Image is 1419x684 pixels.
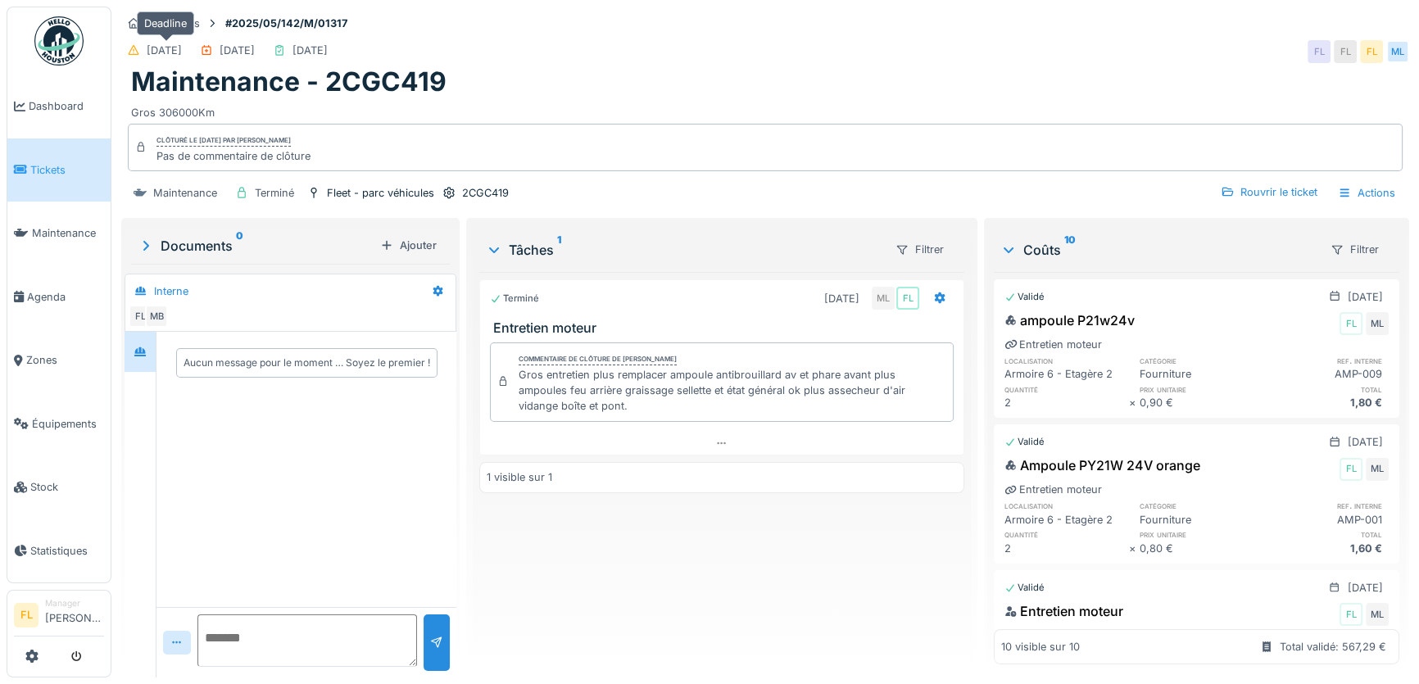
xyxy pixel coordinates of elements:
[1004,541,1129,556] div: 2
[7,202,111,265] a: Maintenance
[7,392,111,456] a: Équipements
[1004,529,1129,540] h6: quantité
[145,305,168,328] div: MB
[1004,384,1129,395] h6: quantité
[1140,501,1264,511] h6: catégorie
[1004,366,1129,382] div: Armoire 6 - Etagère 2
[292,43,328,58] div: [DATE]
[1004,395,1129,410] div: 2
[1004,627,1102,643] div: Entretien moteur
[7,519,111,583] a: Statistiques
[1004,337,1102,352] div: Entretien moteur
[7,265,111,329] a: Agenda
[29,98,104,114] span: Dashboard
[27,289,104,305] span: Agenda
[153,185,217,201] div: Maintenance
[1001,639,1080,655] div: 10 visible sur 10
[1004,435,1045,449] div: Validé
[1280,639,1386,655] div: Total validé: 567,29 €
[1129,541,1140,556] div: ×
[219,16,354,31] strong: #2025/05/142/M/01317
[1140,512,1264,528] div: Fourniture
[156,135,291,147] div: Clôturé le [DATE] par [PERSON_NAME]
[493,320,957,336] h3: Entretien moteur
[7,75,111,138] a: Dashboard
[1004,290,1045,304] div: Validé
[1323,238,1386,261] div: Filtrer
[154,283,188,299] div: Interne
[1334,40,1357,63] div: FL
[30,543,104,559] span: Statistiques
[1140,541,1264,556] div: 0,80 €
[1140,395,1264,410] div: 0,90 €
[1360,40,1383,63] div: FL
[1264,529,1389,540] h6: total
[1348,289,1383,305] div: [DATE]
[156,148,311,164] div: Pas de commentaire de clôture
[519,367,946,414] div: Gros entretien plus remplacer ampoule antibrouillard av et phare avant plus ampoules feu arrière ...
[1340,458,1362,481] div: FL
[32,225,104,241] span: Maintenance
[1140,384,1264,395] h6: prix unitaire
[1004,501,1129,511] h6: localisation
[1004,310,1135,330] div: ampoule P21w24v
[1366,312,1389,335] div: ML
[1004,581,1045,595] div: Validé
[1129,395,1140,410] div: ×
[1064,240,1076,260] sup: 10
[486,240,882,260] div: Tâches
[14,603,39,627] li: FL
[1264,541,1389,556] div: 1,60 €
[1340,312,1362,335] div: FL
[34,16,84,66] img: Badge_color-CXgf-gQk.svg
[184,356,430,370] div: Aucun message pour le moment … Soyez le premier !
[1140,529,1264,540] h6: prix unitaire
[131,98,1399,120] div: Gros 306000Km
[7,138,111,202] a: Tickets
[131,66,447,97] h1: Maintenance - 2CGC419
[32,416,104,432] span: Équipements
[1264,384,1389,395] h6: total
[1340,603,1362,626] div: FL
[462,185,509,201] div: 2CGC419
[490,292,539,306] div: Terminé
[1004,512,1129,528] div: Armoire 6 - Etagère 2
[30,162,104,178] span: Tickets
[7,455,111,519] a: Stock
[374,234,443,256] div: Ajouter
[45,597,104,609] div: Manager
[1366,458,1389,481] div: ML
[1000,240,1317,260] div: Coûts
[888,238,951,261] div: Filtrer
[487,469,552,485] div: 1 visible sur 1
[129,305,152,328] div: FL
[1348,434,1383,450] div: [DATE]
[1214,181,1324,203] div: Rouvrir le ticket
[236,236,243,256] sup: 0
[45,597,104,632] li: [PERSON_NAME]
[220,43,255,58] div: [DATE]
[1004,455,1200,475] div: Ampoule PY21W 24V orange
[1140,366,1264,382] div: Fourniture
[1264,501,1389,511] h6: ref. interne
[327,185,434,201] div: Fleet - parc véhicules
[137,11,194,35] div: Deadline
[138,236,374,256] div: Documents
[1264,366,1389,382] div: AMP-009
[30,479,104,495] span: Stock
[26,352,104,368] span: Zones
[1308,40,1331,63] div: FL
[1004,356,1129,366] h6: localisation
[1331,181,1403,205] div: Actions
[1348,580,1383,596] div: [DATE]
[147,43,182,58] div: [DATE]
[14,597,104,636] a: FL Manager[PERSON_NAME]
[1264,512,1389,528] div: AMP-001
[824,291,859,306] div: [DATE]
[7,328,111,392] a: Zones
[255,185,294,201] div: Terminé
[1366,603,1389,626] div: ML
[872,287,895,310] div: ML
[1004,601,1123,621] div: Entretien moteur
[896,287,919,310] div: FL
